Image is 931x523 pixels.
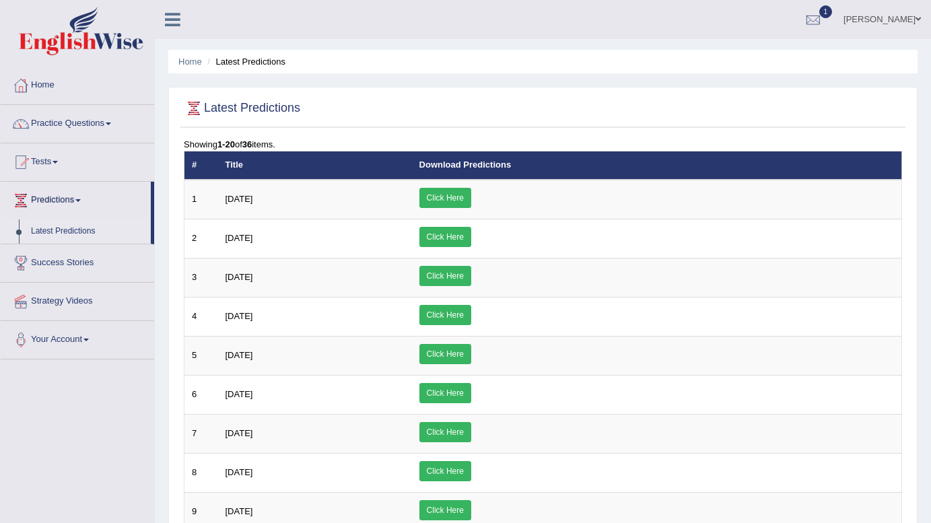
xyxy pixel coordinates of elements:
[226,389,253,399] span: [DATE]
[1,105,154,139] a: Practice Questions
[184,138,902,151] div: Showing of items.
[184,151,218,180] th: #
[1,182,151,215] a: Predictions
[184,98,300,118] h2: Latest Predictions
[204,55,285,68] li: Latest Predictions
[226,233,253,243] span: [DATE]
[1,283,154,316] a: Strategy Videos
[819,5,833,18] span: 1
[184,258,218,297] td: 3
[184,219,218,258] td: 2
[419,188,471,208] a: Click Here
[184,414,218,453] td: 7
[226,467,253,477] span: [DATE]
[184,297,218,336] td: 4
[1,67,154,100] a: Home
[242,139,252,149] b: 36
[184,336,218,375] td: 5
[226,194,253,204] span: [DATE]
[226,272,253,282] span: [DATE]
[226,350,253,360] span: [DATE]
[226,311,253,321] span: [DATE]
[217,139,235,149] b: 1-20
[184,453,218,492] td: 8
[184,375,218,414] td: 6
[419,266,471,286] a: Click Here
[218,151,412,180] th: Title
[1,244,154,278] a: Success Stories
[419,422,471,442] a: Click Here
[419,461,471,481] a: Click Here
[226,506,253,516] span: [DATE]
[25,219,151,244] a: Latest Predictions
[178,57,202,67] a: Home
[226,428,253,438] span: [DATE]
[419,305,471,325] a: Click Here
[419,383,471,403] a: Click Here
[419,500,471,520] a: Click Here
[412,151,902,180] th: Download Predictions
[419,227,471,247] a: Click Here
[1,143,154,177] a: Tests
[1,321,154,355] a: Your Account
[184,180,218,219] td: 1
[419,344,471,364] a: Click Here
